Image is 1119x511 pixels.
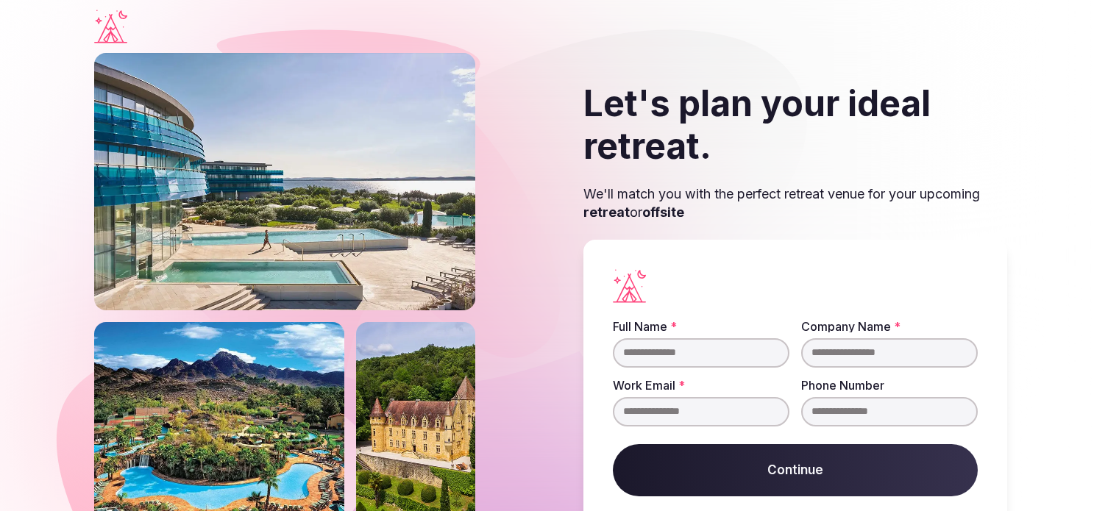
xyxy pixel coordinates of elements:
strong: offsite [642,204,684,220]
label: Phone Number [801,379,978,391]
h2: Let's plan your ideal retreat. [583,82,1007,167]
a: Visit the homepage [94,10,127,43]
button: Continue [613,444,978,497]
p: We'll match you with the perfect retreat venue for your upcoming or [583,185,1007,221]
label: Company Name [801,321,978,332]
label: Work Email [613,379,789,391]
label: Full Name [613,321,789,332]
strong: retreat [583,204,630,220]
img: Falkensteiner outdoor resort with pools [94,53,475,310]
